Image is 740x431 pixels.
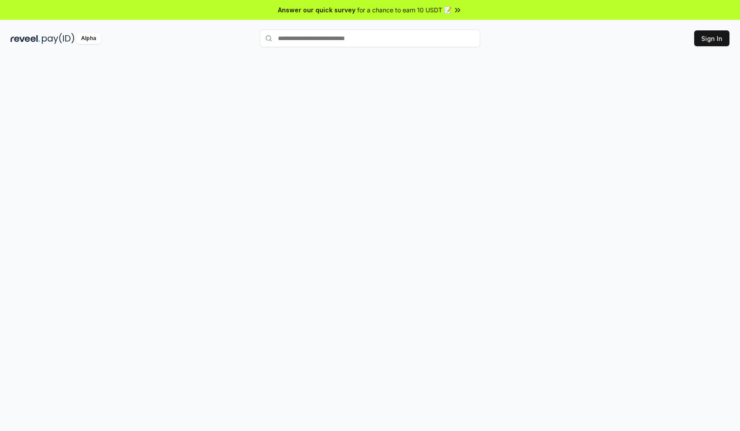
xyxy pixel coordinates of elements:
[42,33,74,44] img: pay_id
[357,5,451,15] span: for a chance to earn 10 USDT 📝
[11,33,40,44] img: reveel_dark
[278,5,355,15] span: Answer our quick survey
[694,30,729,46] button: Sign In
[76,33,101,44] div: Alpha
